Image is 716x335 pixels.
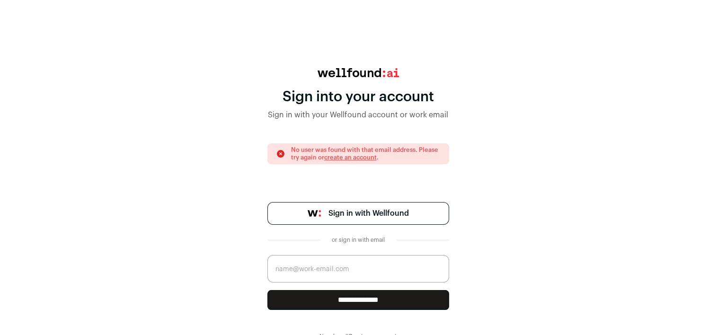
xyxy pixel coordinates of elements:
[318,68,399,77] img: wellfound:ai
[267,88,449,106] div: Sign into your account
[267,202,449,225] a: Sign in with Wellfound
[324,154,377,160] a: create an account
[291,146,441,161] p: No user was found with that email address. Please try again or .
[267,255,449,282] input: name@work-email.com
[328,208,409,219] span: Sign in with Wellfound
[308,210,321,217] img: wellfound-symbol-flush-black-fb3c872781a75f747ccb3a119075da62bfe97bd399995f84a933054e44a575c4.png
[267,109,449,121] div: Sign in with your Wellfound account or work email
[328,236,389,244] div: or sign in with email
